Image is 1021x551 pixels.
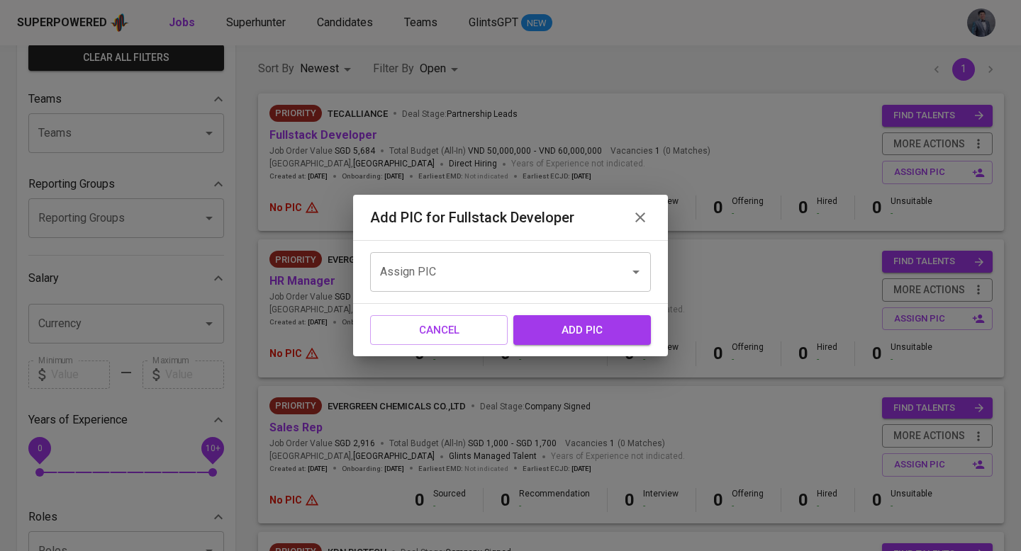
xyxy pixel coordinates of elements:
[370,315,508,345] button: Cancel
[386,321,492,339] span: Cancel
[529,321,635,339] span: add pic
[626,262,646,282] button: Open
[513,315,651,345] button: add pic
[370,206,574,229] h6: Add PIC for Fullstack Developer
